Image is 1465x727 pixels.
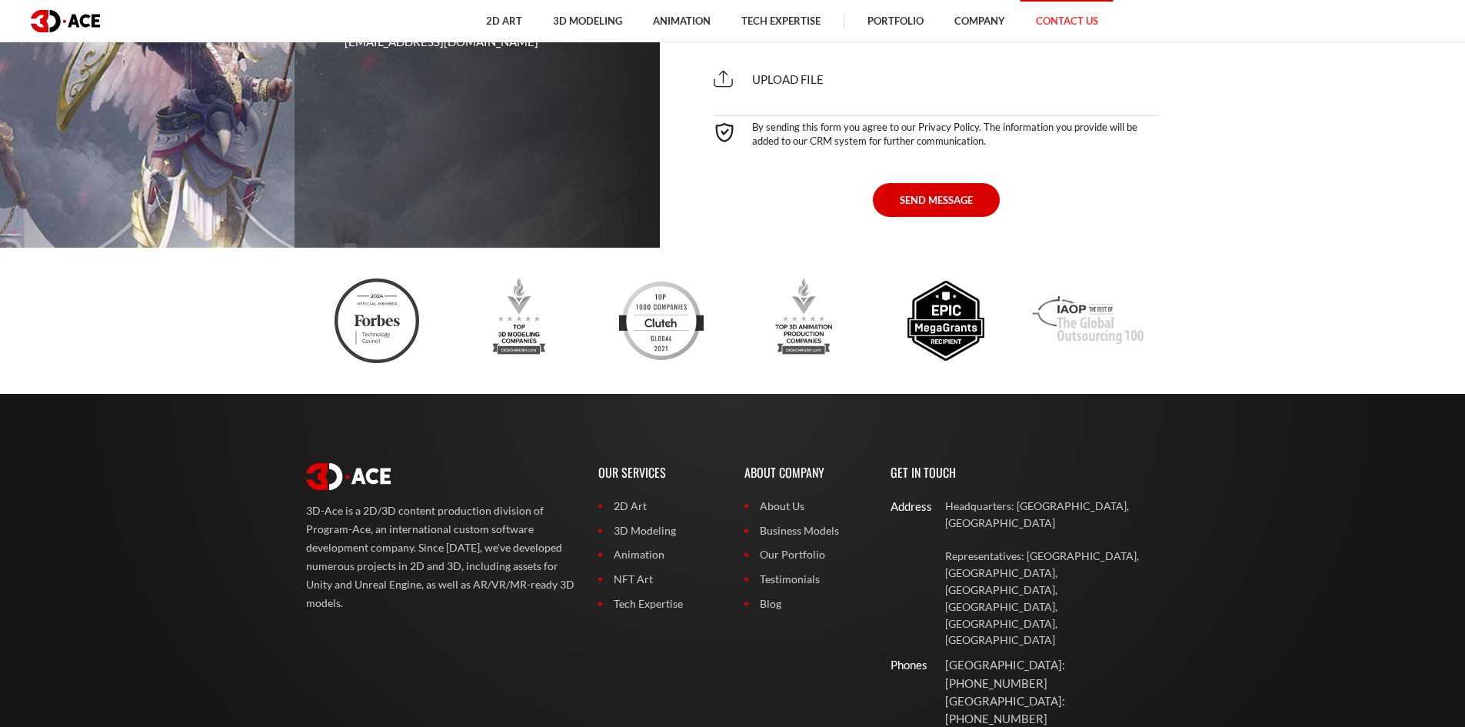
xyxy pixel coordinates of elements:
[945,548,1160,649] p: Representatives: [GEOGRAPHIC_DATA], [GEOGRAPHIC_DATA], [GEOGRAPHIC_DATA], [GEOGRAPHIC_DATA], [GEO...
[761,278,846,363] img: Top 3d animation production companies designrush 2023
[744,522,867,539] a: Business Models
[598,595,721,612] a: Tech Expertise
[744,595,867,612] a: Blog
[477,278,561,363] img: Top 3d modeling companies designrush award 2023
[598,522,721,539] a: 3D Modeling
[714,72,824,86] span: Upload file
[1033,278,1144,363] img: Iaop award
[904,278,988,363] img: Epic megagrants recipient
[598,498,721,515] a: 2D Art
[306,463,391,491] img: logo white
[31,10,100,32] img: logo dark
[619,278,704,363] img: Clutch top developers
[345,34,538,52] a: [EMAIL_ADDRESS][DOMAIN_NAME]
[744,571,867,588] a: Testimonials
[873,183,1000,217] button: SEND MESSAGE
[891,656,916,674] div: Phones
[744,546,867,563] a: Our Portfolio
[891,448,1160,498] p: Get In Touch
[744,498,867,515] a: About Us
[891,498,916,515] div: Address
[945,498,1160,649] a: Headquarters: [GEOGRAPHIC_DATA], [GEOGRAPHIC_DATA] Representatives: [GEOGRAPHIC_DATA], [GEOGRAPHI...
[335,278,419,363] img: Ftc badge 3d ace 2024
[598,546,721,563] a: Animation
[598,448,721,498] p: Our Services
[714,115,1160,148] div: By sending this form you agree to our Privacy Policy. The information you provide will be added t...
[744,448,867,498] p: About Company
[598,571,721,588] a: NFT Art
[945,498,1160,532] p: Headquarters: [GEOGRAPHIC_DATA], [GEOGRAPHIC_DATA]
[945,656,1160,692] p: [GEOGRAPHIC_DATA]: [PHONE_NUMBER]
[306,502,575,612] p: 3D-Ace is a 2D/3D content production division of Program-Ace, an international custom software de...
